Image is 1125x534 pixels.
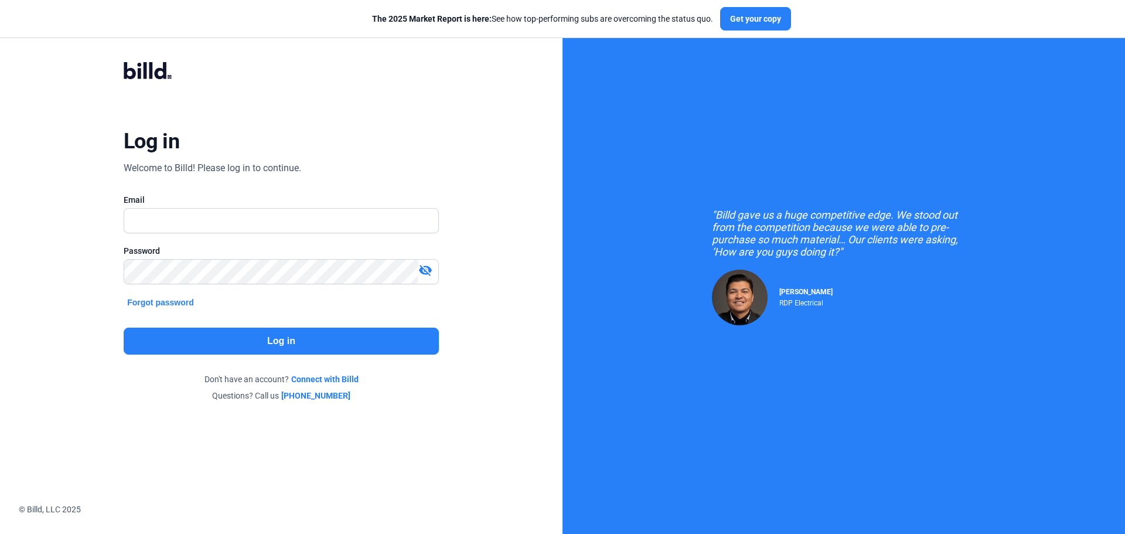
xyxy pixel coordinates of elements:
div: RDP Electrical [779,296,833,307]
div: "Billd gave us a huge competitive edge. We stood out from the competition because we were able to... [712,209,976,258]
div: Don't have an account? [124,373,439,385]
div: See how top-performing subs are overcoming the status quo. [372,13,713,25]
mat-icon: visibility_off [418,263,432,277]
div: Questions? Call us [124,390,439,402]
div: Log in [124,128,179,154]
div: Password [124,245,439,257]
button: Log in [124,328,439,355]
div: Welcome to Billd! Please log in to continue. [124,161,301,175]
a: [PHONE_NUMBER] [281,390,350,402]
a: Connect with Billd [291,373,359,385]
img: Raul Pacheco [712,270,768,325]
button: Forgot password [124,296,197,309]
button: Get your copy [720,7,791,30]
span: The 2025 Market Report is here: [372,14,492,23]
div: Email [124,194,439,206]
span: [PERSON_NAME] [779,288,833,296]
